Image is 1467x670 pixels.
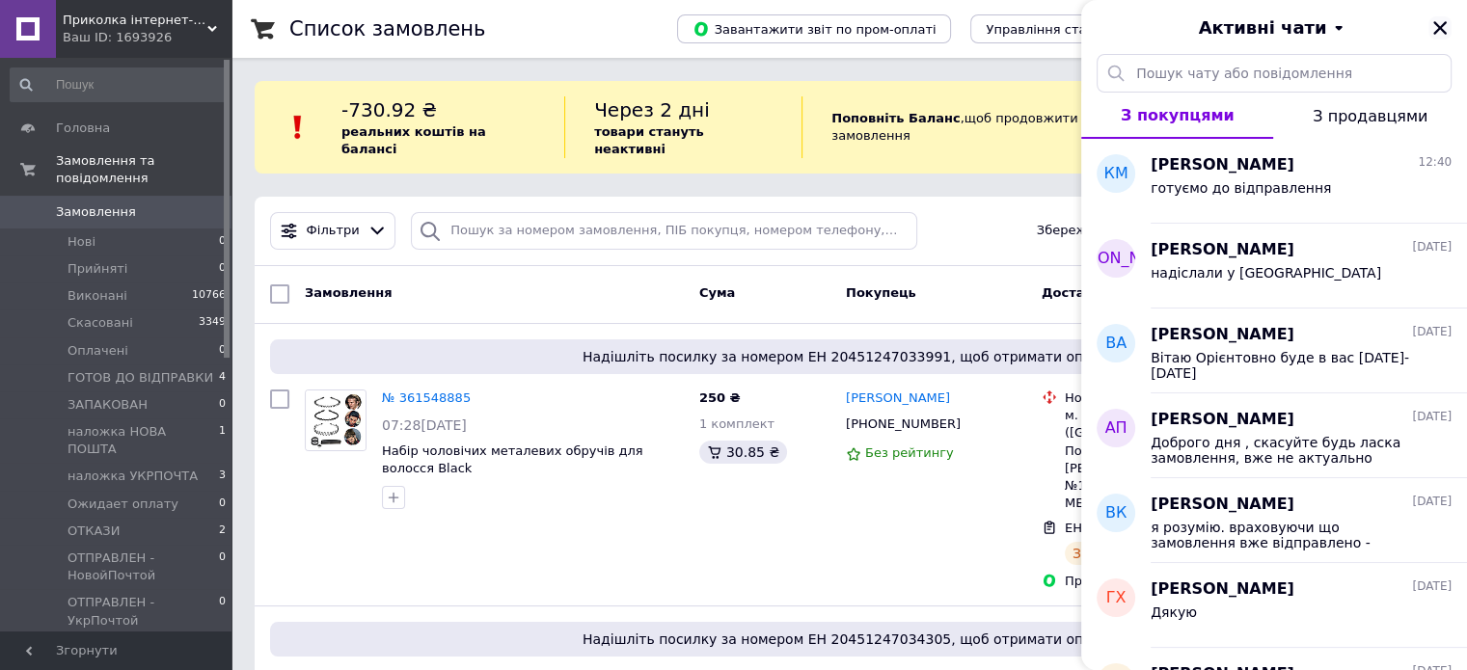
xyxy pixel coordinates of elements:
span: 3 [219,468,226,485]
input: Пошук за номером замовлення, ПІБ покупця, номером телефону, Email, номером накладної [411,212,917,250]
div: Нова Пошта [1065,389,1261,407]
span: 1 комплект [699,416,774,431]
h1: Список замовлень [289,17,485,40]
span: 0 [219,549,226,584]
span: 1 [219,423,226,458]
span: З продавцями [1313,107,1427,125]
span: Ожидает оплату [68,496,178,513]
span: [PERSON_NAME] [1151,324,1294,346]
span: ЕН: 20451247033991 [1065,521,1202,535]
span: ГОТОВ ДО ВІДПРАВКИ [68,369,213,387]
span: [DATE] [1412,239,1452,255]
span: 0 [219,396,226,414]
span: Замовлення [305,285,392,300]
span: Без рейтингу [865,445,954,460]
span: Оплачені [68,342,128,360]
span: Завантажити звіт по пром-оплаті [693,20,936,38]
b: Поповніть Баланс [831,111,960,125]
span: Доброго дня , скасуйте будь ласка замовлення, вже не актуально [1151,435,1425,466]
span: ВА [1105,333,1127,355]
span: 0 [219,342,226,360]
span: -730.92 ₴ [341,98,437,121]
span: Покупець [846,285,916,300]
span: Виконані [68,287,127,305]
span: надіслали у [GEOGRAPHIC_DATA] [1151,265,1381,281]
button: ВА[PERSON_NAME][DATE]Вітаю Орієнтовно буде в вас [DATE]-[DATE] [1081,308,1467,393]
span: Через 2 дні [594,98,710,121]
button: З продавцями [1273,93,1467,139]
span: Активні чати [1198,15,1326,40]
button: З покупцями [1081,93,1273,139]
span: ОТПРАВЛЕН - НовойПочтой [68,549,219,584]
a: Фото товару [305,389,367,451]
input: Пошук [10,67,228,102]
span: Фільтри [307,222,360,240]
b: товари стануть неактивні [594,124,704,156]
span: наложка НОВА ПОШТА [68,423,219,458]
span: наложка УКРПОЧТА [68,468,198,485]
span: Замовлення [56,203,136,221]
input: Пошук чату або повідомлення [1097,54,1452,93]
img: :exclamation: [284,113,312,142]
span: [PHONE_NUMBER] [846,416,961,431]
div: Заплановано [1065,542,1174,565]
span: [DATE] [1412,409,1452,425]
button: Закрити [1428,16,1452,40]
span: я розумію. враховуючи що замовлення вже відправлено - скасувати наразі не можливо [1151,520,1425,550]
span: [PERSON_NAME] [1151,578,1294,601]
span: 250 ₴ [699,390,741,405]
span: Скасовані [68,314,133,332]
b: реальних коштів на балансі [341,124,486,156]
span: ОТПРАВЛЕН - УкрПочтой [68,594,219,629]
span: [DATE] [1412,578,1452,595]
span: 12:40 [1418,154,1452,171]
span: Нові [68,233,95,251]
span: 0 [219,260,226,278]
div: Ваш ID: 1693926 [63,29,231,46]
button: ГХ[PERSON_NAME][DATE]Дякую [1081,563,1467,648]
div: Пром-оплата [1065,573,1261,590]
span: Cума [699,285,735,300]
span: 4 [219,369,226,387]
span: Замовлення та повідомлення [56,152,231,187]
span: Головна [56,120,110,137]
span: [PERSON_NAME] [1151,494,1294,516]
span: Управління статусами [986,22,1133,37]
span: Дякую [1151,604,1197,620]
button: КМ[PERSON_NAME]12:40готуємо до відправлення [1081,139,1467,224]
span: 07:28[DATE] [382,417,467,433]
span: 2 [219,523,226,540]
div: 30.85 ₴ [699,441,787,464]
span: Приколка інтернет-магазин [63,12,207,29]
span: ГХ [1106,587,1127,609]
span: 0 [219,233,226,251]
a: № 361548885 [382,390,471,405]
span: КМ [1103,163,1127,185]
span: Надішліть посилку за номером ЕН 20451247034305, щоб отримати оплату [278,630,1421,649]
button: Активні чати [1135,15,1413,40]
span: [PERSON_NAME] [1151,239,1294,261]
span: Прийняті [68,260,127,278]
span: [PERSON_NAME] [1151,409,1294,431]
button: Управління статусами [970,14,1149,43]
span: ЗАПАКОВАН [68,396,148,414]
img: Фото товару [306,390,366,450]
span: Надішліть посилку за номером ЕН 20451247033991, щоб отримати оплату [278,347,1421,366]
span: 0 [219,496,226,513]
span: Набір чоловічих металевих обручів для волосся Black [382,443,643,476]
span: Збережені фільтри: [1037,222,1168,240]
span: Доставка та оплата [1042,285,1184,300]
span: ОТКАЗИ [68,523,120,540]
div: м. [GEOGRAPHIC_DATA] ([GEOGRAPHIC_DATA].), Поштомат №4611: просп. [PERSON_NAME], 42б, під'їзд №1 ... [1065,407,1261,512]
span: [PERSON_NAME] [1151,154,1294,176]
span: 10766 [192,287,226,305]
span: [DATE] [1412,324,1452,340]
div: , щоб продовжити отримувати замовлення [801,96,1241,158]
span: ВК [1105,502,1127,524]
span: 0 [219,594,226,629]
span: 3349 [199,314,226,332]
button: [PERSON_NAME][PERSON_NAME][DATE]надіслали у [GEOGRAPHIC_DATA] [1081,224,1467,308]
a: [PERSON_NAME] [846,389,950,408]
span: [DATE] [1412,494,1452,510]
button: Завантажити звіт по пром-оплаті [677,14,951,43]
